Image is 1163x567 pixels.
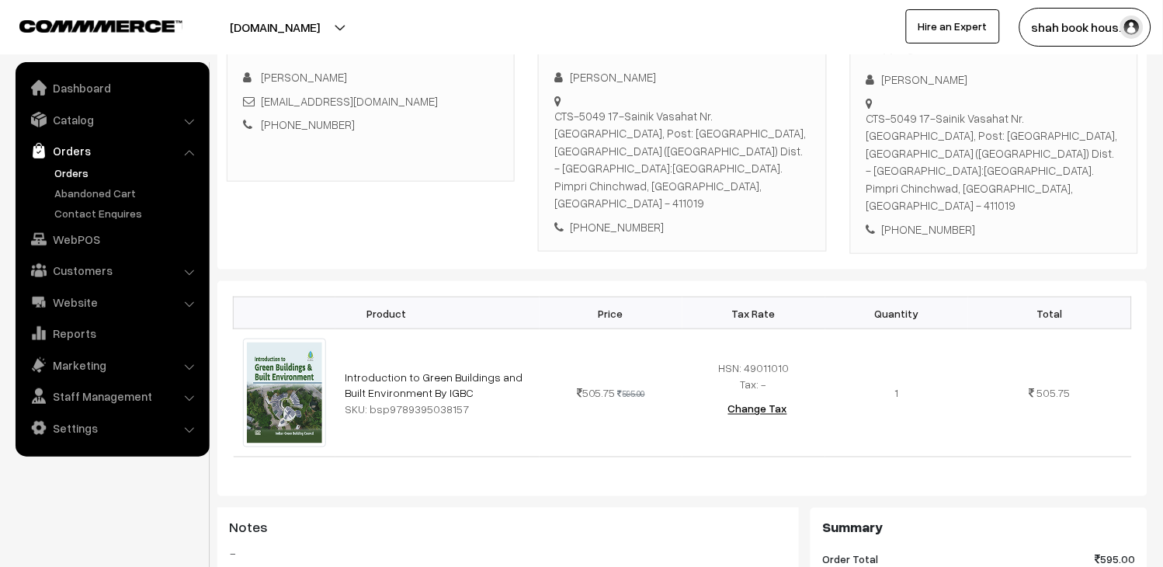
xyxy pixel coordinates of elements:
a: Marketing [19,351,204,379]
th: Quantity [825,297,968,329]
a: Customers [19,256,204,284]
div: [PHONE_NUMBER] [554,218,810,236]
a: Reports [19,319,204,347]
th: Total [968,297,1131,329]
th: Price [540,297,682,329]
a: Abandoned Cart [50,185,204,201]
div: CTS-5049 17-Sainik Vasahat Nr. [GEOGRAPHIC_DATA], Post: [GEOGRAPHIC_DATA], [GEOGRAPHIC_DATA] ([GE... [554,107,810,212]
blockquote: - [229,544,787,563]
h3: Summary [822,520,1136,537]
a: Catalog [19,106,204,134]
div: [PERSON_NAME] [554,68,810,86]
div: [PHONE_NUMBER] [866,221,1122,238]
a: Settings [19,414,204,442]
span: 505.75 [1037,387,1071,400]
a: Contact Enquires [50,205,204,221]
div: SKU: bsp9789395038157 [345,402,530,418]
a: [EMAIL_ADDRESS][DOMAIN_NAME] [261,94,438,108]
a: Hire an Expert [906,9,1000,43]
button: shah book hous… [1019,8,1151,47]
img: COMMMERCE [19,20,182,32]
div: [PERSON_NAME] [866,71,1122,89]
img: user [1120,16,1144,39]
a: Dashboard [19,74,204,102]
span: 1 [895,387,899,400]
a: COMMMERCE [19,16,155,34]
a: Orders [19,137,204,165]
th: Tax Rate [682,297,825,329]
div: CTS-5049 17-Sainik Vasahat Nr. [GEOGRAPHIC_DATA], Post: [GEOGRAPHIC_DATA], [GEOGRAPHIC_DATA] ([GE... [866,110,1122,214]
th: Product [234,297,540,329]
img: img635bc40ede4a8.jpg [243,339,326,447]
a: WebPOS [19,225,204,253]
a: [PHONE_NUMBER] [261,117,355,131]
strike: 595.00 [618,389,645,399]
a: Website [19,288,204,316]
span: 505.75 [577,387,616,400]
a: Orders [50,165,204,181]
h3: Notes [229,520,787,537]
span: [PERSON_NAME] [261,70,347,84]
span: HSN: 49011010 Tax: - [719,361,790,391]
button: Change Tax [716,392,800,426]
button: [DOMAIN_NAME] [175,8,374,47]
a: Staff Management [19,382,204,410]
a: Introduction to Green Buildings and Built Environment By IGBC [345,370,522,400]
